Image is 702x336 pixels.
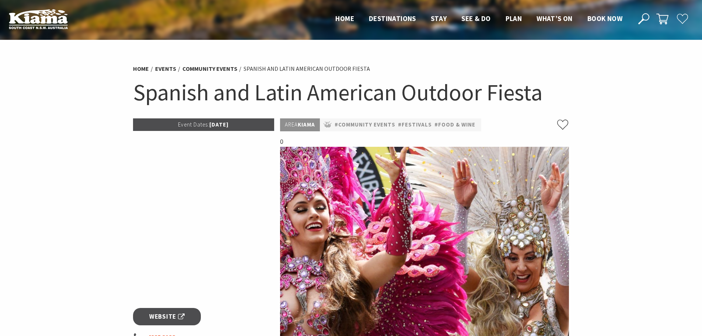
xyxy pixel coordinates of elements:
a: Website [133,308,201,325]
img: Kiama Logo [9,9,68,29]
span: Home [335,14,354,23]
a: Home [335,14,354,24]
span: Destinations [369,14,416,23]
span: Website [149,312,185,322]
a: See & Do [461,14,490,24]
span: Book now [587,14,622,23]
span: See & Do [461,14,490,23]
li: Spanish and Latin American Outdoor Fiesta [244,64,370,74]
a: Events [155,65,176,73]
h1: Spanish and Latin American Outdoor Fiesta [133,77,569,107]
nav: Main Menu [328,13,630,25]
span: Plan [506,14,522,23]
a: Plan [506,14,522,24]
a: Book now [587,14,622,24]
p: Kiama [280,118,320,131]
a: #Festivals [398,120,432,129]
a: #Food & Wine [434,120,475,129]
p: [DATE] [133,118,275,131]
a: What’s On [537,14,573,24]
a: Community Events [182,65,237,73]
span: Event Dates: [178,121,209,128]
span: Stay [431,14,447,23]
a: Stay [431,14,447,24]
span: What’s On [537,14,573,23]
a: #Community Events [335,120,395,129]
a: Destinations [369,14,416,24]
span: Area [285,121,298,128]
a: Home [133,65,149,73]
